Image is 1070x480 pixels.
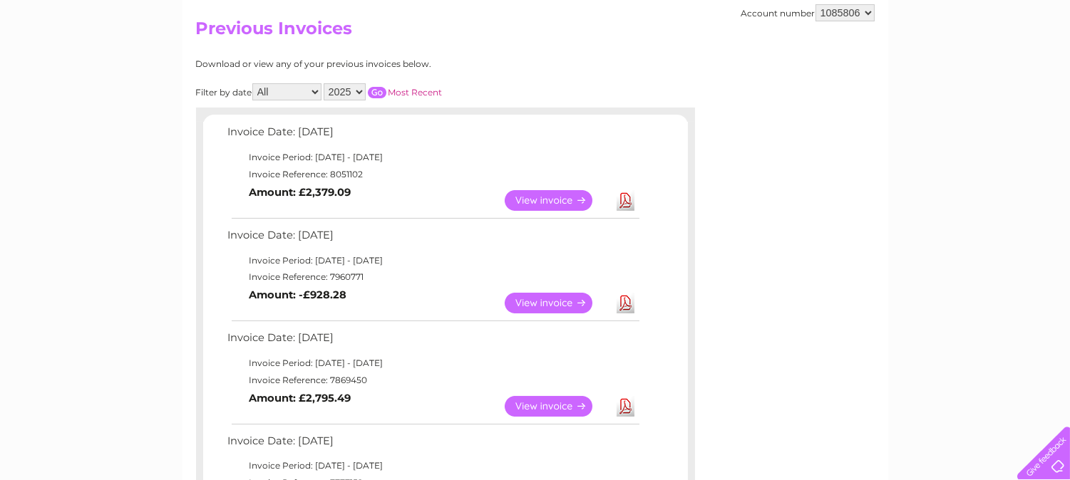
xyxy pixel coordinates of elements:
[855,61,886,71] a: Energy
[505,396,609,417] a: View
[617,190,634,211] a: Download
[389,87,443,98] a: Most Recent
[801,7,900,25] a: 0333 014 3131
[225,268,642,286] td: Invoice Reference: 7960771
[225,252,642,269] td: Invoice Period: [DATE] - [DATE]
[505,190,609,211] a: View
[196,83,570,100] div: Filter by date
[225,122,642,149] td: Invoice Date: [DATE]
[225,226,642,252] td: Invoice Date: [DATE]
[225,149,642,166] td: Invoice Period: [DATE] - [DATE]
[1023,61,1056,71] a: Log out
[505,293,609,313] a: View
[196,19,875,46] h2: Previous Invoices
[946,61,967,71] a: Blog
[250,392,351,405] b: Amount: £2,795.49
[975,61,1010,71] a: Contact
[250,186,351,199] b: Amount: £2,379.09
[196,59,570,69] div: Download or view any of your previous invoices below.
[895,61,937,71] a: Telecoms
[617,396,634,417] a: Download
[617,293,634,313] a: Download
[225,328,642,355] td: Invoice Date: [DATE]
[225,432,642,458] td: Invoice Date: [DATE]
[199,8,873,69] div: Clear Business is a trading name of Verastar Limited (registered in [GEOGRAPHIC_DATA] No. 3667643...
[741,4,875,21] div: Account number
[250,288,347,301] b: Amount: -£928.28
[38,37,110,80] img: logo.png
[225,372,642,389] td: Invoice Reference: 7869450
[225,457,642,474] td: Invoice Period: [DATE] - [DATE]
[819,61,846,71] a: Water
[225,166,642,183] td: Invoice Reference: 8051102
[225,355,642,372] td: Invoice Period: [DATE] - [DATE]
